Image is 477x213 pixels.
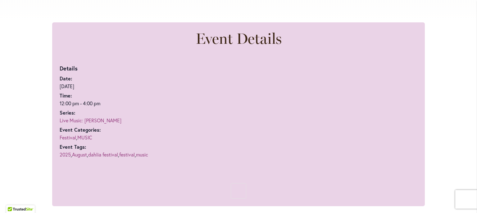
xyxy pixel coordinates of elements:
h3: Details [60,64,170,73]
a: dahlia festival [88,151,118,158]
dt: Series: [60,110,170,115]
a: festival [119,151,135,158]
dt: Event Tags: [60,144,170,149]
div: 2025-09-13 [60,100,170,107]
div: 12:00 pm - 4:00 pm [60,100,170,107]
a: music [136,151,148,158]
a: Live Music: [PERSON_NAME] [60,117,121,124]
h2: Event Details [60,30,417,47]
dd: , , , , [60,151,170,158]
a: 2025 [60,151,71,158]
a: MUSIC [77,134,92,141]
dd: , [60,134,170,141]
iframe: Launch Accessibility Center [5,191,22,208]
dt: Event Categories: [60,127,170,132]
dt: Time: [60,93,170,98]
a: Festival [60,134,76,141]
a: August [72,151,87,158]
abbr: 2025-09-13 [60,83,74,89]
dt: Date: [60,76,170,81]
